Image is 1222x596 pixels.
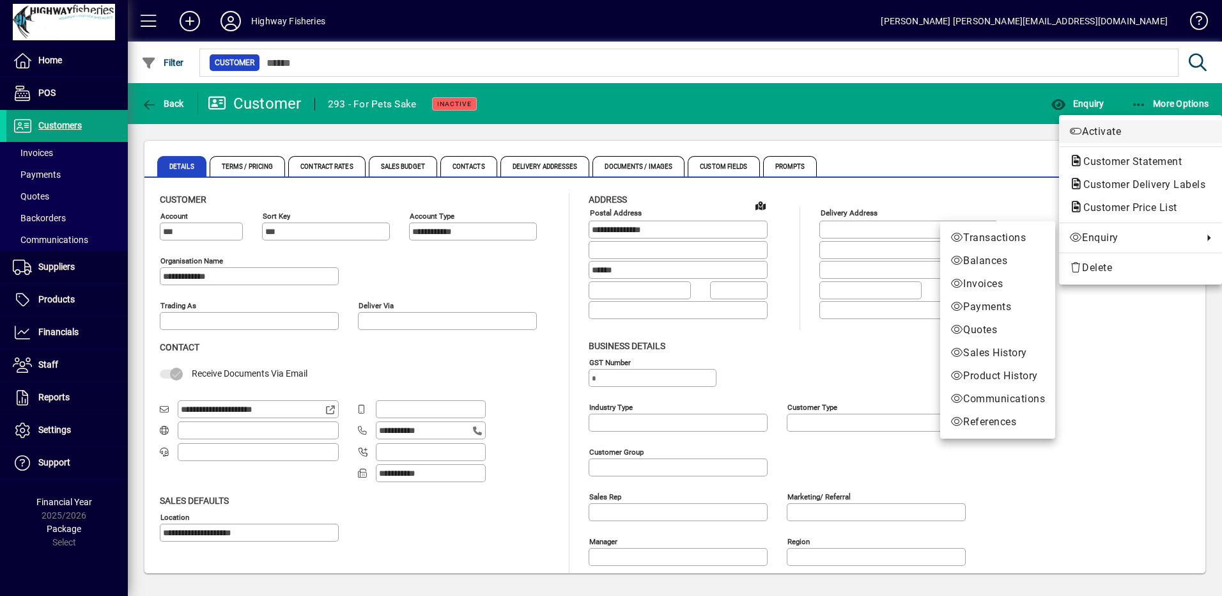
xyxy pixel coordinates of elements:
span: Activate [1069,124,1212,139]
span: Customer Statement [1069,155,1188,168]
span: Customer Price List [1069,201,1184,214]
span: Customer Delivery Labels [1069,178,1212,191]
button: Activate customer [1059,120,1222,143]
span: Delete [1069,260,1212,276]
span: Enquiry [1069,230,1196,246]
